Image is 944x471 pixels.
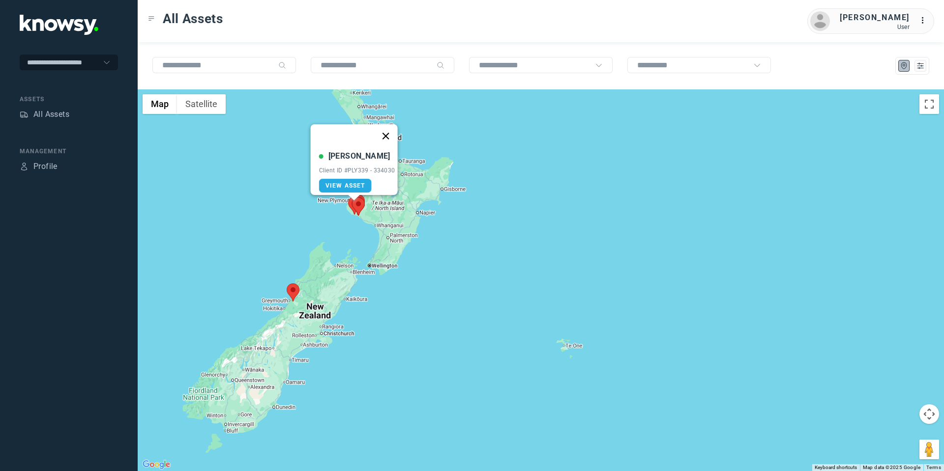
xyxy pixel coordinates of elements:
[325,182,365,189] span: View Asset
[926,465,941,470] a: Terms (opens in new tab)
[919,94,939,114] button: Toggle fullscreen view
[319,167,395,174] div: Client ID #PLY339 - 334030
[148,15,155,22] div: Toggle Menu
[920,17,930,24] tspan: ...
[20,110,29,119] div: Assets
[863,465,920,470] span: Map data ©2025 Google
[840,24,910,30] div: User
[916,61,925,70] div: List
[919,15,931,28] div: :
[20,162,29,171] div: Profile
[319,179,372,193] a: View Asset
[20,147,118,156] div: Management
[919,15,931,27] div: :
[840,12,910,24] div: [PERSON_NAME]
[140,458,173,471] img: Google
[163,10,223,28] span: All Assets
[374,124,397,148] button: Close
[278,61,286,69] div: Search
[20,95,118,104] div: Assets
[815,464,857,471] button: Keyboard shortcuts
[140,458,173,471] a: Open this area in Google Maps (opens a new window)
[20,109,69,120] a: AssetsAll Assets
[328,150,390,162] div: [PERSON_NAME]
[20,15,98,35] img: Application Logo
[900,61,909,70] div: Map
[810,11,830,31] img: avatar.png
[919,440,939,459] button: Drag Pegman onto the map to open Street View
[437,61,444,69] div: Search
[20,161,58,172] a: ProfileProfile
[919,404,939,424] button: Map camera controls
[33,161,58,172] div: Profile
[143,94,177,114] button: Show street map
[33,109,69,120] div: All Assets
[177,94,226,114] button: Show satellite imagery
